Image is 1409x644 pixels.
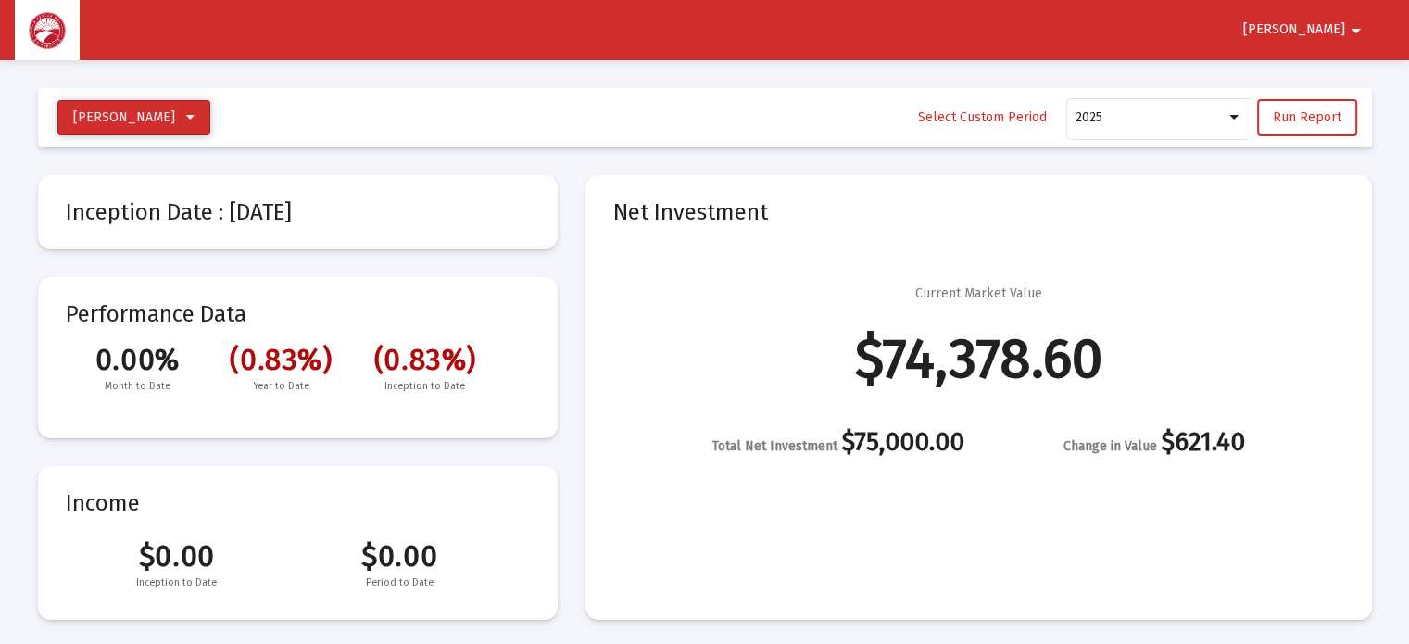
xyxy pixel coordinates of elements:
span: 0.00% [66,342,209,377]
div: $75,000.00 [712,433,964,456]
span: Period to Date [288,574,511,592]
span: Change in Value [1063,438,1157,454]
mat-card-title: Income [66,494,530,512]
mat-card-title: Performance Data [66,305,530,396]
button: [PERSON_NAME] [57,100,210,135]
span: $0.00 [288,538,511,574]
div: $74,378.60 [855,349,1102,368]
span: Year to Date [209,377,353,396]
mat-icon: arrow_drop_down [1345,12,1367,49]
span: Select Custom Period [918,109,1047,125]
div: Current Market Value [915,284,1042,303]
span: (0.83%) [209,342,353,377]
button: [PERSON_NAME] [1221,11,1390,48]
mat-card-title: Inception Date : [DATE] [66,203,530,221]
img: Dashboard [29,12,66,49]
span: [PERSON_NAME] [73,109,175,125]
span: (0.83%) [353,342,497,377]
span: $0.00 [66,538,289,574]
span: Run Report [1273,109,1341,125]
button: Run Report [1257,99,1357,136]
span: Inception to Date [353,377,497,396]
span: Total Net Investment [712,438,837,454]
div: $621.40 [1063,433,1245,456]
mat-card-title: Net Investment [613,203,1344,221]
span: Month to Date [66,377,209,396]
span: 2025 [1076,109,1102,125]
span: [PERSON_NAME] [1243,22,1345,38]
span: Inception to Date [66,574,289,592]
